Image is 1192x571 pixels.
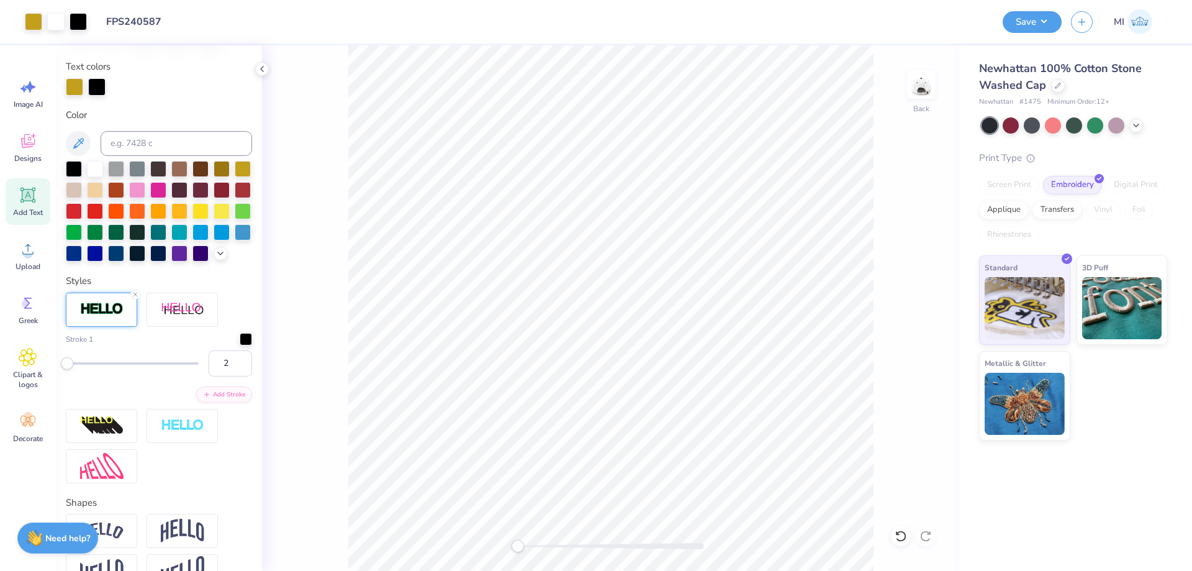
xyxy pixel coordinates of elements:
img: Standard [985,277,1065,339]
img: Free Distort [80,453,124,480]
span: Designs [14,153,42,163]
div: Embroidery [1043,176,1102,194]
label: Shapes [66,496,97,510]
div: Rhinestones [979,226,1039,244]
span: Decorate [13,434,43,444]
div: Back [913,103,929,114]
div: Foil [1124,201,1154,219]
img: 3D Illusion [80,416,124,436]
label: Stroke 1 [66,334,93,345]
div: Print Type [979,151,1167,165]
span: MI [1114,15,1124,29]
img: Mark Isaac [1127,9,1152,34]
div: Accessibility label [512,540,524,552]
span: Newhattan 100% Cotton Stone Washed Cap [979,61,1142,93]
span: Upload [16,262,40,272]
strong: Need help? [45,532,90,544]
label: Styles [66,274,91,288]
input: e.g. 7428 c [101,131,252,156]
img: Arch [161,519,204,542]
div: Screen Print [979,176,1039,194]
span: # 1475 [1019,97,1041,107]
input: Untitled Design [96,9,187,34]
div: Applique [979,201,1029,219]
div: Accessibility label [61,357,73,370]
img: Metallic & Glitter [985,373,1065,435]
img: Arc [80,523,124,539]
span: Minimum Order: 12 + [1047,97,1109,107]
label: Text colors [66,60,111,74]
img: Shadow [161,302,204,317]
img: 3D Puff [1082,277,1162,339]
div: Transfers [1032,201,1082,219]
button: Add Stroke [196,386,252,403]
a: MI [1108,9,1158,34]
span: Clipart & logos [7,370,48,390]
img: Stroke [80,302,124,316]
span: Image AI [14,99,43,109]
img: Back [909,72,934,97]
span: Metallic & Glitter [985,357,1046,370]
span: Newhattan [979,97,1013,107]
span: Greek [19,316,38,326]
div: Digital Print [1106,176,1166,194]
div: Vinyl [1086,201,1121,219]
label: Color [66,108,252,122]
span: Add Text [13,208,43,217]
span: 3D Puff [1082,261,1108,274]
span: Standard [985,261,1018,274]
img: Negative Space [161,419,204,433]
button: Save [1003,11,1062,33]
